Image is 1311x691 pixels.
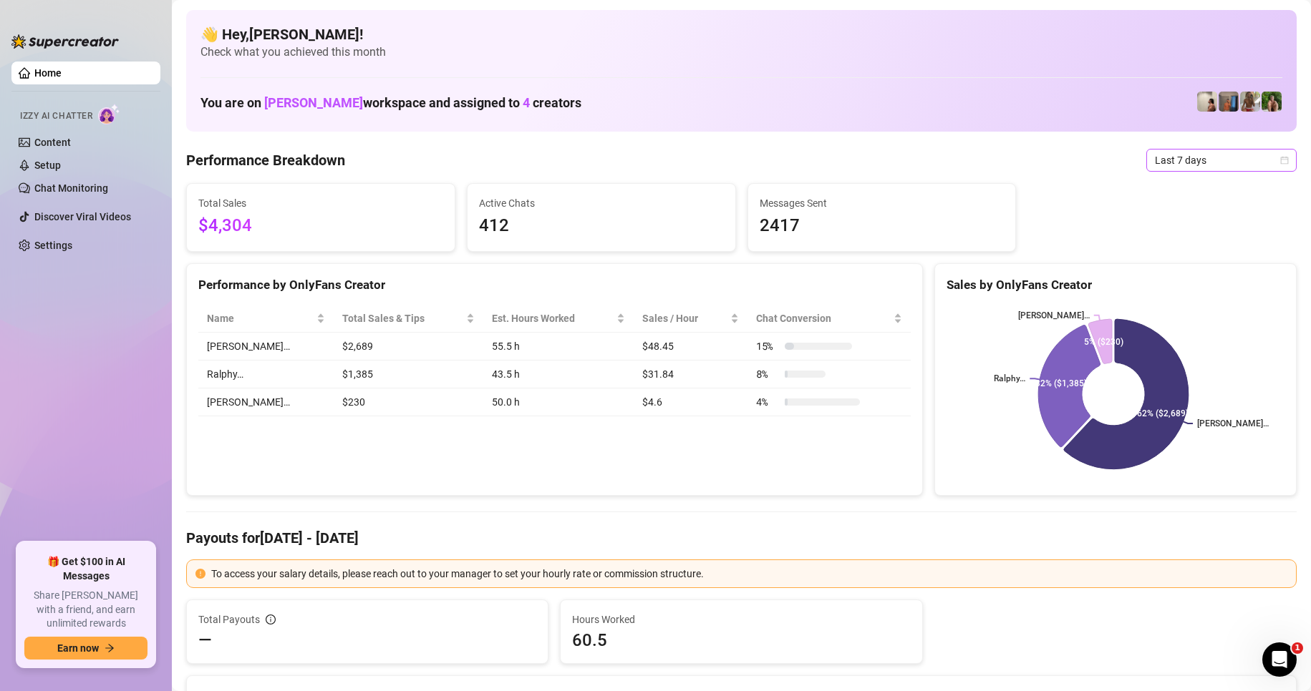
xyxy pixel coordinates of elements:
[34,240,72,251] a: Settings
[1197,418,1269,428] text: [PERSON_NAME]…
[34,211,131,222] a: Discover Viral Videos
[756,310,891,326] span: Chat Conversion
[198,361,334,388] td: Ralphy…
[1155,150,1288,171] span: Last 7 days
[634,305,748,333] th: Sales / Hour
[266,614,276,624] span: info-circle
[492,310,614,326] div: Est. Hours Worked
[186,528,1297,548] h4: Payouts for [DATE] - [DATE]
[483,333,634,361] td: 55.5 h
[34,137,71,148] a: Content
[198,612,260,627] span: Total Payouts
[200,44,1282,60] span: Check what you achieved this month
[479,212,724,240] span: 412
[34,67,62,79] a: Home
[1262,642,1297,677] iframe: Intercom live chat
[105,643,115,653] span: arrow-right
[334,305,483,333] th: Total Sales & Tips
[1197,92,1217,112] img: Ralphy
[634,388,748,416] td: $4.6
[24,637,147,660] button: Earn nowarrow-right
[198,333,334,361] td: [PERSON_NAME]…
[756,338,779,354] span: 15 %
[1262,92,1282,112] img: Nathaniel
[198,212,443,240] span: $4,304
[186,150,345,170] h4: Performance Breakdown
[34,160,61,171] a: Setup
[994,374,1025,384] text: Ralphy…
[198,629,212,652] span: —
[198,275,911,295] div: Performance by OnlyFans Creator
[334,361,483,388] td: $1,385
[24,589,147,631] span: Share [PERSON_NAME] with a friend, and earn unlimited rewards
[334,388,483,416] td: $230
[200,95,581,111] h1: You are on workspace and assigned to creators
[98,104,120,124] img: AI Chatter
[760,195,1005,211] span: Messages Sent
[11,34,119,49] img: logo-BBDzfeDw.svg
[634,361,748,388] td: $31.84
[479,195,724,211] span: Active Chats
[748,305,911,333] th: Chat Conversion
[342,310,463,326] span: Total Sales & Tips
[756,366,779,382] span: 8 %
[198,305,334,333] th: Name
[756,394,779,410] span: 4 %
[760,212,1005,240] span: 2417
[211,566,1287,582] div: To access your salary details, please reach out to your manager to set your hourly rate or commis...
[198,195,443,211] span: Total Sales
[947,275,1285,295] div: Sales by OnlyFans Creator
[200,24,1282,44] h4: 👋 Hey, [PERSON_NAME] !
[195,569,205,579] span: exclamation-circle
[264,95,363,110] span: [PERSON_NAME]
[207,310,314,326] span: Name
[24,555,147,583] span: 🎁 Get $100 in AI Messages
[523,95,530,110] span: 4
[57,642,99,654] span: Earn now
[483,388,634,416] td: 50.0 h
[20,109,92,123] span: Izzy AI Chatter
[572,629,910,652] span: 60.5
[642,310,727,326] span: Sales / Hour
[483,361,634,388] td: 43.5 h
[34,182,108,194] a: Chat Monitoring
[572,612,910,627] span: Hours Worked
[1292,642,1303,654] span: 1
[1280,156,1289,165] span: calendar
[1240,92,1260,112] img: Nathaniel
[198,388,334,416] td: [PERSON_NAME]…
[334,333,483,361] td: $2,689
[1018,310,1090,320] text: [PERSON_NAME]…
[634,333,748,361] td: $48.45
[1219,92,1239,112] img: Wayne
